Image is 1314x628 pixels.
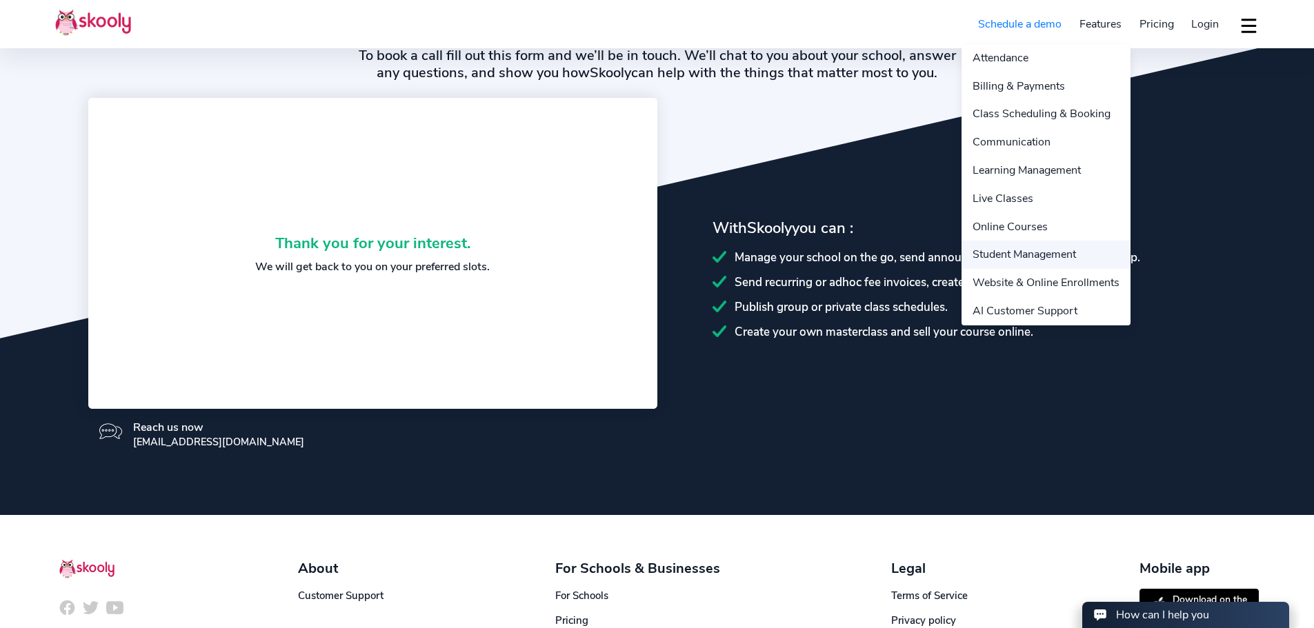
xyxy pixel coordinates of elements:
[59,559,115,578] img: Skooly
[555,589,608,602] a: For Schools
[962,128,1131,156] a: Communication
[555,559,720,578] div: For Schools & Businesses
[1131,13,1183,35] a: Pricing
[962,44,1131,72] a: Attendance
[962,156,1131,185] a: Learning Management
[891,589,968,602] a: Terms of Service
[133,420,304,435] div: Reach us now
[891,559,968,578] div: Legal
[59,599,76,616] img: icon-facebook
[713,250,1226,265] div: Manage your school on the go, send announcements via email or mobile app.
[962,213,1131,241] a: Online Courses
[55,9,131,36] img: Skooly
[713,324,1226,340] div: Create your own masterclass and sell your course online.
[255,233,490,254] div: Thank you for your interest.
[970,13,1071,35] a: Schedule a demo
[82,599,99,616] img: icon-twitter
[133,435,304,449] div: [EMAIL_ADDRESS][DOMAIN_NAME]
[713,299,1226,315] div: Publish group or private class schedules.
[298,559,384,578] div: About
[713,274,1226,290] div: Send recurring or adhoc fee invoices, create memberships or subscriptions.
[106,599,123,616] img: icon-youtube
[962,297,1131,325] a: AI Customer Support
[99,420,122,443] img: icon-message
[1182,13,1228,35] a: Login
[891,614,956,627] a: Privacy policy
[1139,17,1174,32] span: Pricing
[1191,17,1219,32] span: Login
[962,72,1131,101] a: Billing & Payments
[1139,559,1259,578] div: Mobile app
[298,589,384,602] a: Customer Support
[962,100,1131,128] a: Class Scheduling & Booking
[1071,13,1131,35] a: Features
[962,241,1131,269] a: Student Management
[255,259,490,274] div: We will get back to you on your preferred slots.
[555,614,588,627] a: Pricing
[747,218,792,239] span: Skooly
[590,63,631,82] span: Skooly
[962,185,1131,213] a: Live Classes
[713,218,1226,239] div: With you can :
[962,269,1131,297] a: Website & Online Enrollments
[1239,10,1259,41] button: dropdown menu
[356,47,958,81] h2: To book a call fill out this form and we’ll be in touch. We’ll chat to you about your school, ans...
